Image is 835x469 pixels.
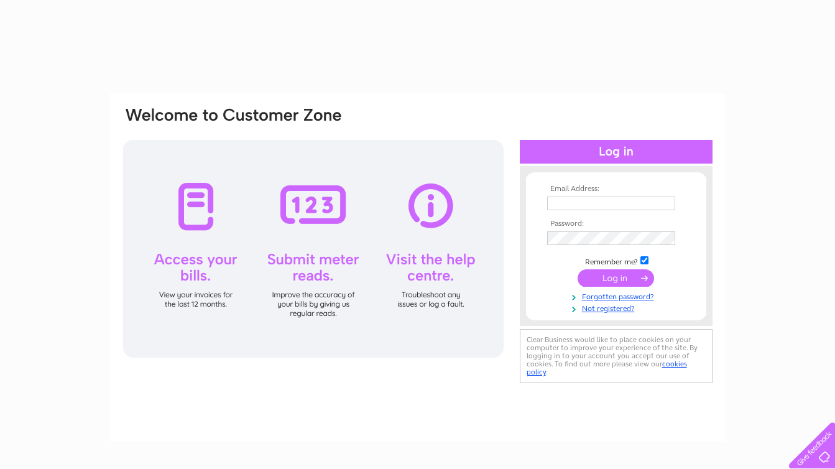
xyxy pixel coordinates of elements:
th: Email Address: [544,185,688,193]
th: Password: [544,220,688,228]
div: Clear Business would like to place cookies on your computer to improve your experience of the sit... [520,329,713,383]
td: Remember me? [544,254,688,267]
a: cookies policy [527,360,687,376]
input: Submit [578,269,654,287]
a: Not registered? [547,302,688,313]
a: Forgotten password? [547,290,688,302]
